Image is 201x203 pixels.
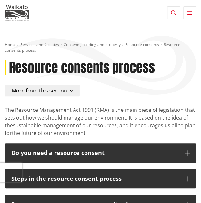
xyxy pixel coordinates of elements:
[5,85,80,96] button: More from this section
[125,42,159,47] a: Resource consents
[5,169,196,188] button: Steps in the resource consent process
[5,42,16,47] a: Home
[5,5,29,21] img: Waikato District Council - Te Kaunihera aa Takiwaa o Waikato
[64,42,121,47] a: Consents, building and property
[11,176,178,182] div: Steps in the resource consent process
[9,60,155,75] h1: Resource consents process
[20,42,59,47] a: Services and facilities
[5,143,196,163] button: Do you need a resource consent
[171,176,195,199] iframe: Messenger Launcher
[5,106,196,137] p: The Resource Management Act 1991 (RMA) is the main piece of legislation that sets out how we shou...
[12,87,67,94] span: More from this section
[11,150,178,156] div: Do you need a resource consent
[5,42,196,53] nav: breadcrumb
[5,42,180,53] span: Resource consents process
